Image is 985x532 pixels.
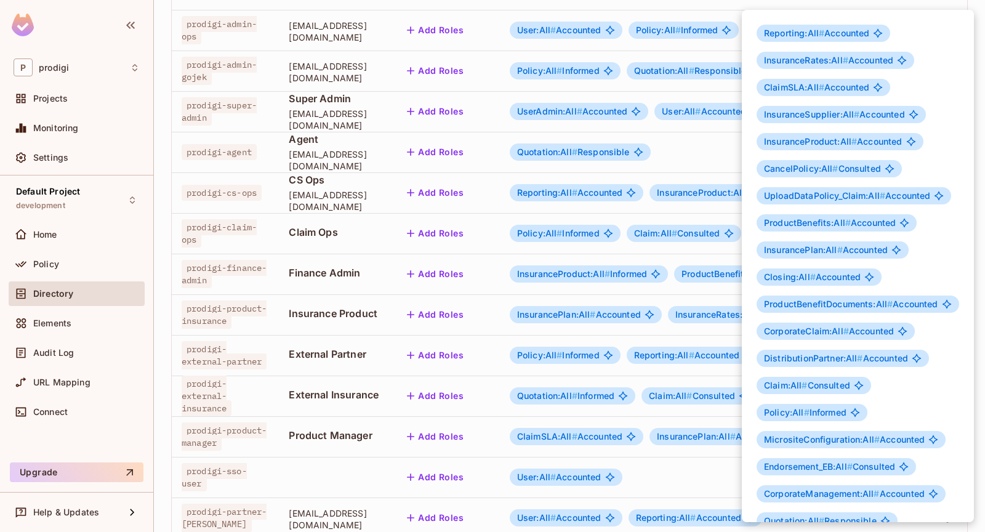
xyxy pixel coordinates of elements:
span: Responsible [764,516,877,526]
span: Informed [764,408,846,417]
span: Accounted [764,353,908,363]
span: Accounted [764,326,894,336]
span: Claim:All [764,380,808,390]
span: CancelPolicy:All [764,163,838,174]
span: DistributionPartner:All [764,353,863,363]
span: Closing:All [764,272,816,282]
span: CorporateManagement:All [764,488,880,499]
span: # [819,515,824,526]
span: InsuranceSupplier:All [764,109,859,119]
span: ProductBenefitDocuments:All [764,299,893,309]
span: # [887,299,893,309]
span: # [802,380,807,390]
span: # [843,326,849,336]
span: Accounted [764,299,938,309]
span: Reporting:All [764,28,824,38]
span: # [854,109,859,119]
span: InsurancePlan:All [764,244,843,255]
span: Accounted [764,272,861,282]
span: # [880,190,885,201]
span: # [845,217,851,228]
span: Accounted [764,218,896,228]
span: # [851,136,857,147]
span: Consulted [764,462,895,472]
span: Accounted [764,110,905,119]
span: # [847,461,853,472]
span: # [837,244,843,255]
span: # [819,28,824,38]
span: Endorsement_EB:All [764,461,853,472]
span: Accounted [764,55,893,65]
span: Accounted [764,137,903,147]
span: # [874,488,879,499]
span: ClaimSLA:All [764,82,824,92]
span: # [874,434,880,445]
span: Accounted [764,245,888,255]
span: UploadDataPolicy_Claim:All [764,190,885,201]
span: # [804,407,810,417]
span: InsuranceRates:All [764,55,848,65]
span: # [832,163,838,174]
span: ProductBenefits:All [764,217,851,228]
span: # [857,353,862,363]
span: Policy:All [764,407,810,417]
span: # [843,55,848,65]
span: CorporateClaim:All [764,326,849,336]
span: Consulted [764,381,850,390]
span: # [819,82,824,92]
span: # [810,272,816,282]
span: Accounted [764,83,869,92]
span: Accounted [764,28,869,38]
span: Accounted [764,489,925,499]
span: MicrositeConfiguration:All [764,434,880,445]
span: Accounted [764,435,925,445]
span: InsuranceProduct:All [764,136,857,147]
span: Consulted [764,164,881,174]
span: Quotation:All [764,515,824,526]
span: Accounted [764,191,930,201]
